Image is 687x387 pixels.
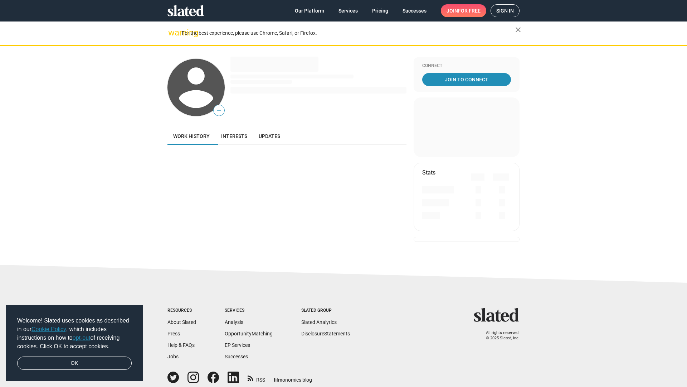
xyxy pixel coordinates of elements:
[338,4,358,17] span: Services
[289,4,330,17] a: Our Platform
[225,331,273,336] a: OpportunityMatching
[167,319,196,325] a: About Slated
[167,342,195,348] a: Help & FAQs
[73,335,91,341] a: opt-out
[372,4,388,17] span: Pricing
[173,133,210,139] span: Work history
[225,319,243,325] a: Analysis
[422,169,435,176] mat-card-title: Stats
[366,4,394,17] a: Pricing
[31,326,66,332] a: Cookie Policy
[274,371,312,383] a: filmonomics blog
[215,128,253,145] a: Interests
[491,4,520,17] a: Sign in
[17,316,132,351] span: Welcome! Slated uses cookies as described in our , which includes instructions on how to of recei...
[253,128,286,145] a: Updates
[167,308,196,314] div: Resources
[441,4,486,17] a: Joinfor free
[225,308,273,314] div: Services
[301,331,350,336] a: DisclosureStatements
[478,330,520,341] p: All rights reserved. © 2025 Slated, Inc.
[422,63,511,69] div: Connect
[6,305,143,382] div: cookieconsent
[167,331,180,336] a: Press
[403,4,427,17] span: Successes
[458,4,481,17] span: for free
[167,128,215,145] a: Work history
[182,28,515,38] div: For the best experience, please use Chrome, Safari, or Firefox.
[274,377,282,383] span: film
[514,25,522,34] mat-icon: close
[397,4,432,17] a: Successes
[333,4,364,17] a: Services
[295,4,324,17] span: Our Platform
[214,106,224,115] span: —
[167,354,179,359] a: Jobs
[301,308,350,314] div: Slated Group
[168,28,177,37] mat-icon: warning
[225,342,250,348] a: EP Services
[221,133,247,139] span: Interests
[496,5,514,17] span: Sign in
[248,372,265,383] a: RSS
[422,73,511,86] a: Join To Connect
[17,357,132,370] a: dismiss cookie message
[301,319,337,325] a: Slated Analytics
[225,354,248,359] a: Successes
[424,73,510,86] span: Join To Connect
[447,4,481,17] span: Join
[259,133,280,139] span: Updates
